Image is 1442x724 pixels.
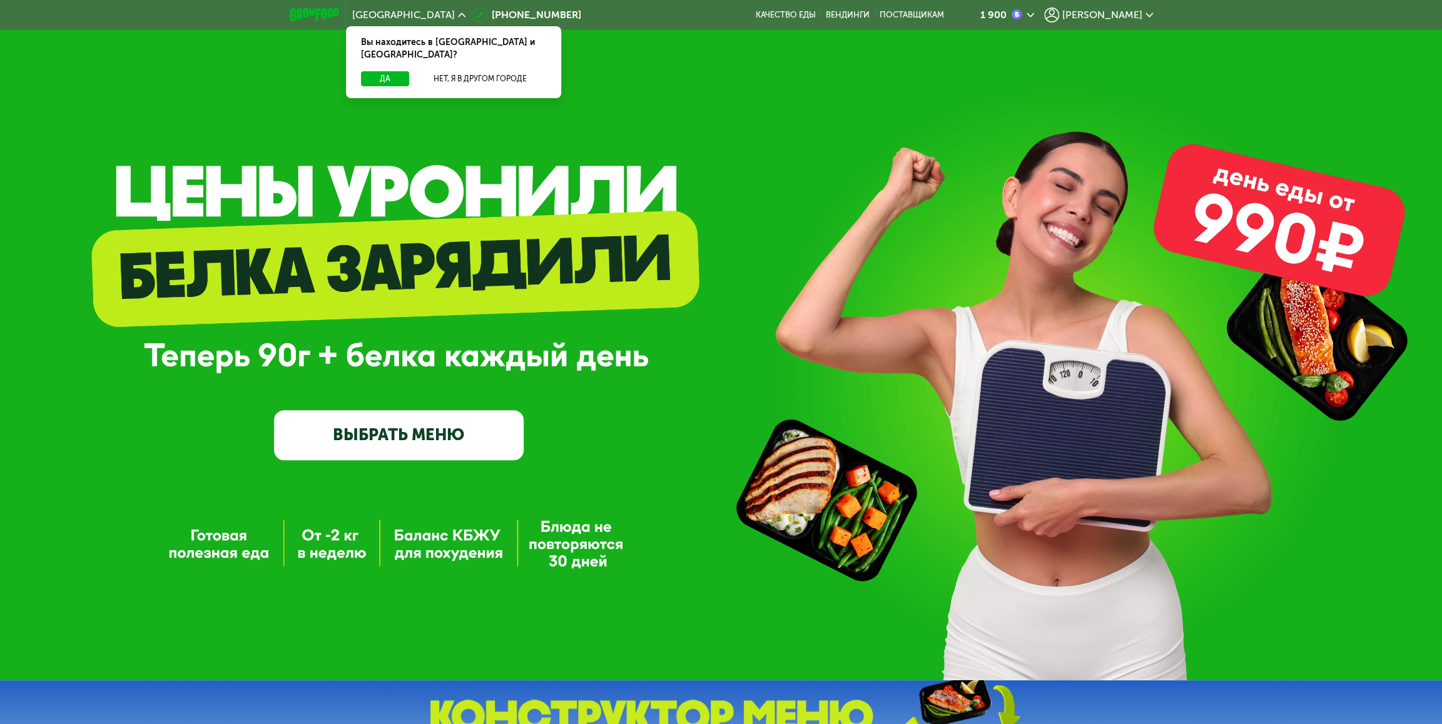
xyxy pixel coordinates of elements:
[472,8,581,23] a: [PHONE_NUMBER]
[346,26,561,71] div: Вы находитесь в [GEOGRAPHIC_DATA] и [GEOGRAPHIC_DATA]?
[826,10,870,20] a: Вендинги
[414,71,546,86] button: Нет, я в другом городе
[880,10,944,20] div: поставщикам
[361,71,409,86] button: Да
[980,10,1007,20] div: 1 900
[756,10,816,20] a: Качество еды
[274,410,524,460] a: ВЫБРАТЬ МЕНЮ
[1062,10,1142,20] span: [PERSON_NAME]
[352,10,455,20] span: [GEOGRAPHIC_DATA]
